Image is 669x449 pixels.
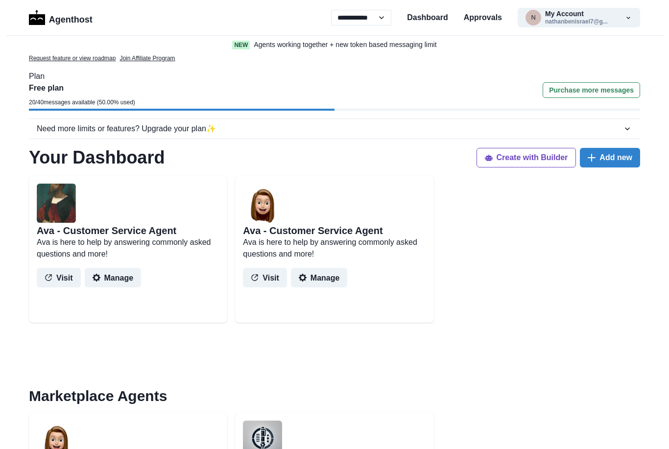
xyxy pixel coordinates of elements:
span: New [232,41,250,49]
p: Ava is here to help by answering commonly asked questions and more! [37,236,219,260]
p: Agents working together + new token based messaging limit [254,40,436,50]
img: user%2F5294%2F7cc08ebf-0007-4078-a041-c561c43471d0 [37,184,76,223]
p: Agenthost [49,9,93,26]
button: nathanbenisrael7@gmail.comMy Accountnathanbenisrael7@g... [518,8,640,27]
button: Need more limits or features? Upgrade your plan✨ [29,119,640,139]
a: NewAgents working together + new token based messaging limit [212,40,457,50]
a: Join Affiliate Program [119,54,175,63]
button: Manage [85,268,142,287]
p: 20 / 40 messages available ( 50.00 % used) [29,98,135,107]
h2: Ava - Customer Service Agent [37,225,176,236]
button: Visit [37,268,81,287]
img: Logo [29,10,45,25]
button: Add new [580,148,640,167]
button: Manage [291,268,348,287]
h1: Your Dashboard [29,147,165,168]
div: Need more limits or features? Upgrade your plan ✨ [37,123,622,135]
button: Create with Builder [477,148,576,167]
h2: Ava - Customer Service Agent [243,225,382,236]
p: Ava is here to help by answering commonly asked questions and more! [243,236,426,260]
p: Free plan [29,82,135,94]
h2: Marketplace Agents [29,387,640,405]
a: Request feature or view roadmap [29,54,116,63]
a: Purchase more messages [543,82,640,109]
a: LogoAgenthost [29,9,93,26]
button: Visit [243,268,287,287]
p: Plan [29,71,640,82]
a: Dashboard [407,12,448,24]
button: Purchase more messages [543,82,640,98]
a: Approvals [464,12,502,24]
img: user%2F2%2Fb7ac5808-39ff-453c-8ce1-b371fabf5c1b [243,184,282,223]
